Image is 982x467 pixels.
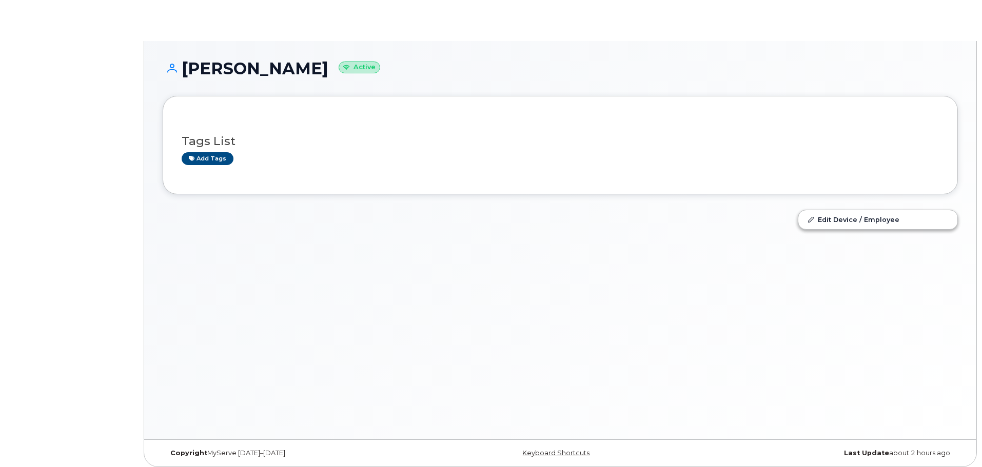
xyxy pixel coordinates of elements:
strong: Last Update [844,449,889,457]
h3: Tags List [182,135,939,148]
small: Active [339,62,380,73]
strong: Copyright [170,449,207,457]
a: Keyboard Shortcuts [522,449,590,457]
div: about 2 hours ago [693,449,958,457]
a: Edit Device / Employee [798,210,957,229]
a: Add tags [182,152,233,165]
div: MyServe [DATE]–[DATE] [163,449,428,457]
h1: [PERSON_NAME] [163,59,958,77]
